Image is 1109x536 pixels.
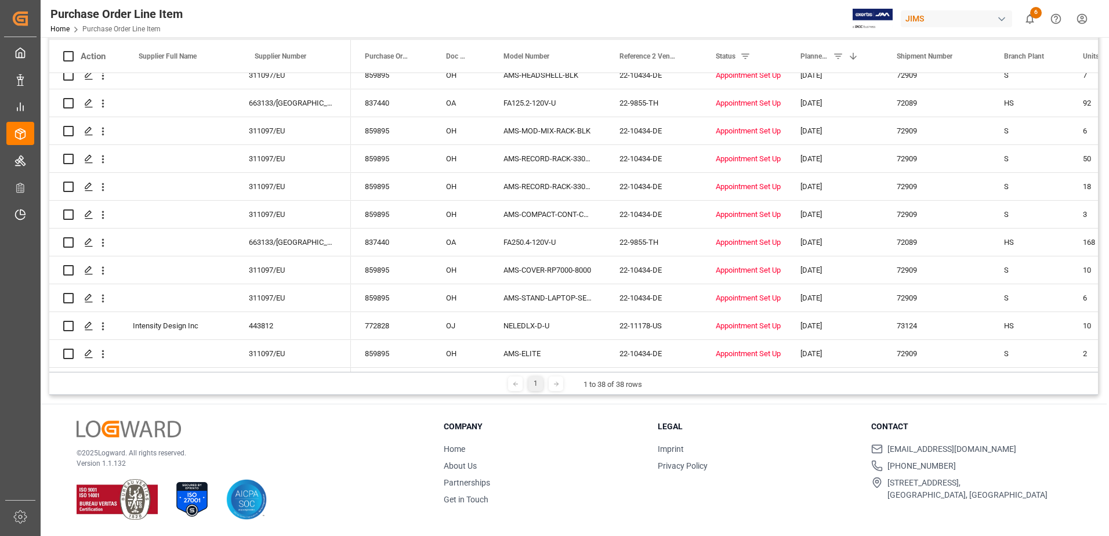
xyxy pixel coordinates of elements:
[716,146,773,172] div: Appointment Set Up
[235,256,351,284] div: 311097/EU
[490,201,606,228] div: AMS-COMPACT-CONT-CASE
[49,312,351,340] div: Press SPACE to select this row.
[235,201,351,228] div: 311097/EU
[716,313,773,339] div: Appointment Set Up
[606,284,702,312] div: 22-10434-DE
[444,421,643,433] h3: Company
[444,461,477,470] a: About Us
[787,340,883,367] div: [DATE]
[606,61,702,89] div: 22-10434-DE
[255,52,306,60] span: Supplier Number
[235,61,351,89] div: 311097/EU
[235,117,351,144] div: 311097/EU
[77,479,158,520] img: ISO 9001 & ISO 14001 Certification
[658,461,708,470] a: Privacy Policy
[853,9,893,29] img: Exertis%20JAM%20-%20Email%20Logo.jpg_1722504956.jpg
[800,52,828,60] span: Planned Delivery Date
[716,173,773,200] div: Appointment Set Up
[351,173,432,200] div: 859895
[716,52,735,60] span: Status
[351,61,432,89] div: 859895
[990,117,1069,144] div: S
[351,284,432,312] div: 859895
[787,61,883,89] div: [DATE]
[432,61,490,89] div: OH
[49,173,351,201] div: Press SPACE to select this row.
[716,201,773,228] div: Appointment Set Up
[490,229,606,256] div: FA250.4-120V-U
[444,495,488,504] a: Get in Touch
[351,312,432,339] div: 772828
[351,201,432,228] div: 859895
[432,312,490,339] div: OJ
[716,62,773,89] div: Appointment Set Up
[883,340,990,367] div: 72909
[49,61,351,89] div: Press SPACE to select this row.
[990,145,1069,172] div: S
[787,117,883,144] div: [DATE]
[1017,6,1043,32] button: show 6 new notifications
[432,89,490,117] div: OA
[351,117,432,144] div: 859895
[883,284,990,312] div: 72909
[81,51,106,61] div: Action
[432,256,490,284] div: OH
[528,376,543,391] div: 1
[887,460,956,472] span: [PHONE_NUMBER]
[235,173,351,200] div: 311097/EU
[787,312,883,339] div: [DATE]
[716,90,773,117] div: Appointment Set Up
[351,340,432,367] div: 859895
[119,312,235,339] div: Intensity Design Inc
[871,421,1071,433] h3: Contact
[606,312,702,339] div: 22-11178-US
[787,173,883,200] div: [DATE]
[432,201,490,228] div: OH
[887,443,1016,455] span: [EMAIL_ADDRESS][DOMAIN_NAME]
[49,256,351,284] div: Press SPACE to select this row.
[990,61,1069,89] div: S
[1004,52,1044,60] span: Branch Plant
[606,117,702,144] div: 22-10434-DE
[490,284,606,312] div: AMS-STAND-LAPTOP-SESSION
[883,229,990,256] div: 72089
[990,256,1069,284] div: S
[444,478,490,487] a: Partnerships
[883,256,990,284] div: 72909
[365,52,408,60] span: Purchase Order Number
[235,284,351,312] div: 311097/EU
[619,52,677,60] span: Reference 2 Vendor
[49,229,351,256] div: Press SPACE to select this row.
[49,284,351,312] div: Press SPACE to select this row.
[990,284,1069,312] div: S
[49,201,351,229] div: Press SPACE to select this row.
[606,201,702,228] div: 22-10434-DE
[787,89,883,117] div: [DATE]
[716,341,773,367] div: Appointment Set Up
[787,284,883,312] div: [DATE]
[49,117,351,145] div: Press SPACE to select this row.
[787,145,883,172] div: [DATE]
[49,89,351,117] div: Press SPACE to select this row.
[606,145,702,172] div: 22-10434-DE
[658,421,857,433] h3: Legal
[883,145,990,172] div: 72909
[490,312,606,339] div: NELEDLX-D-U
[351,145,432,172] div: 859895
[235,312,351,339] div: 443812
[77,421,181,437] img: Logward Logo
[901,10,1012,27] div: JIMS
[658,444,684,454] a: Imprint
[432,284,490,312] div: OH
[432,340,490,367] div: OH
[139,52,197,60] span: Supplier Full Name
[883,117,990,144] div: 72909
[77,458,415,469] p: Version 1.1.132
[716,257,773,284] div: Appointment Set Up
[897,52,952,60] span: Shipment Number
[490,117,606,144] div: AMS-MOD-MIX-RACK-BLK
[490,89,606,117] div: FA125.2-120V-U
